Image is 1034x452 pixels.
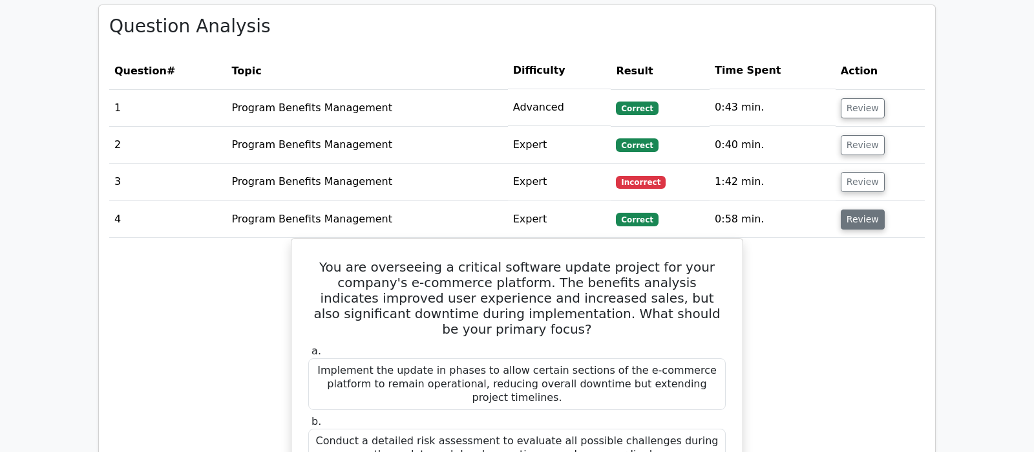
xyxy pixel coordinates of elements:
span: Correct [616,138,658,151]
th: Topic [226,52,507,89]
th: Action [836,52,925,89]
span: Correct [616,102,658,114]
button: Review [841,98,885,118]
td: Program Benefits Management [226,201,507,238]
td: Program Benefits Management [226,127,507,164]
td: Program Benefits Management [226,89,507,126]
td: 1:42 min. [710,164,836,200]
span: Incorrect [616,176,666,189]
span: Question [114,65,167,77]
td: Advanced [508,89,611,126]
td: 0:43 min. [710,89,836,126]
td: Expert [508,164,611,200]
th: # [109,52,226,89]
td: 0:40 min. [710,127,836,164]
td: 1 [109,89,226,126]
h3: Question Analysis [109,16,925,38]
td: Expert [508,201,611,238]
td: 0:58 min. [710,201,836,238]
th: Time Spent [710,52,836,89]
td: 3 [109,164,226,200]
button: Review [841,172,885,192]
div: Implement the update in phases to allow certain sections of the e-commerce platform to remain ope... [308,358,726,410]
td: Expert [508,127,611,164]
th: Difficulty [508,52,611,89]
td: 4 [109,201,226,238]
button: Review [841,210,885,230]
button: Review [841,135,885,155]
h5: You are overseeing a critical software update project for your company's e-commerce platform. The... [307,259,727,337]
span: Correct [616,213,658,226]
td: 2 [109,127,226,164]
th: Result [611,52,710,89]
td: Program Benefits Management [226,164,507,200]
span: a. [311,345,321,357]
span: b. [311,415,321,427]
